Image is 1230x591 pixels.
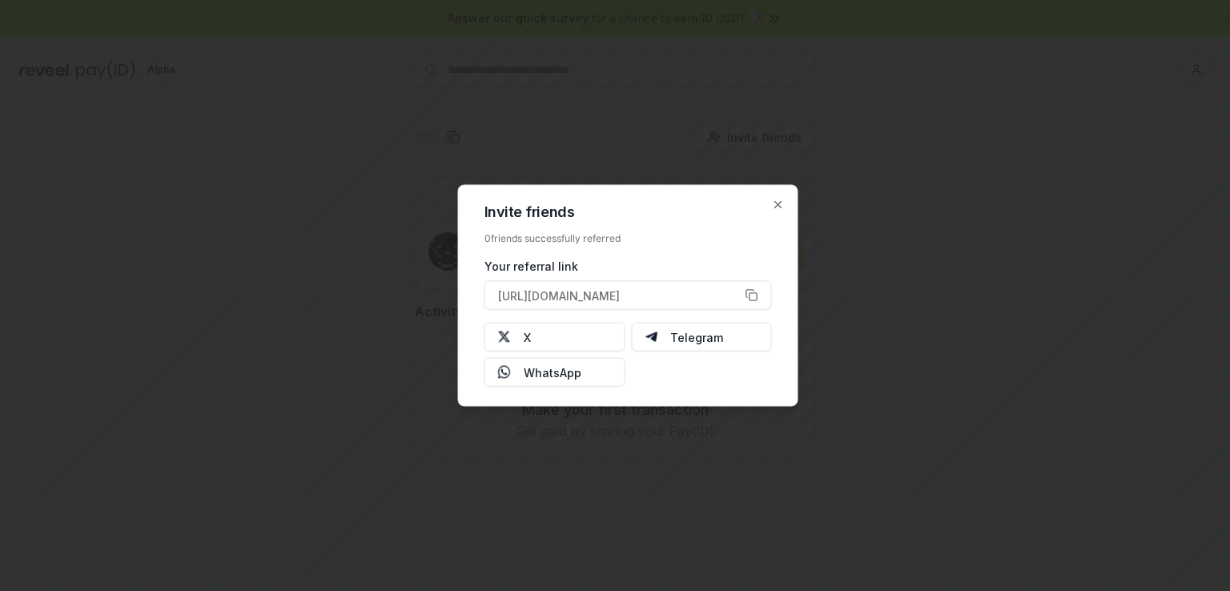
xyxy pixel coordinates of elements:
[484,358,625,387] button: WhatsApp
[498,331,511,344] img: X
[484,232,772,245] div: 0 friends successfully referred
[631,323,772,352] button: Telegram
[484,281,772,310] button: [URL][DOMAIN_NAME]
[484,205,772,219] h2: Invite friends
[484,323,625,352] button: X
[498,287,620,304] span: [URL][DOMAIN_NAME]
[645,331,657,344] img: Telegram
[484,258,772,275] div: Your referral link
[498,366,511,379] img: Whatsapp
